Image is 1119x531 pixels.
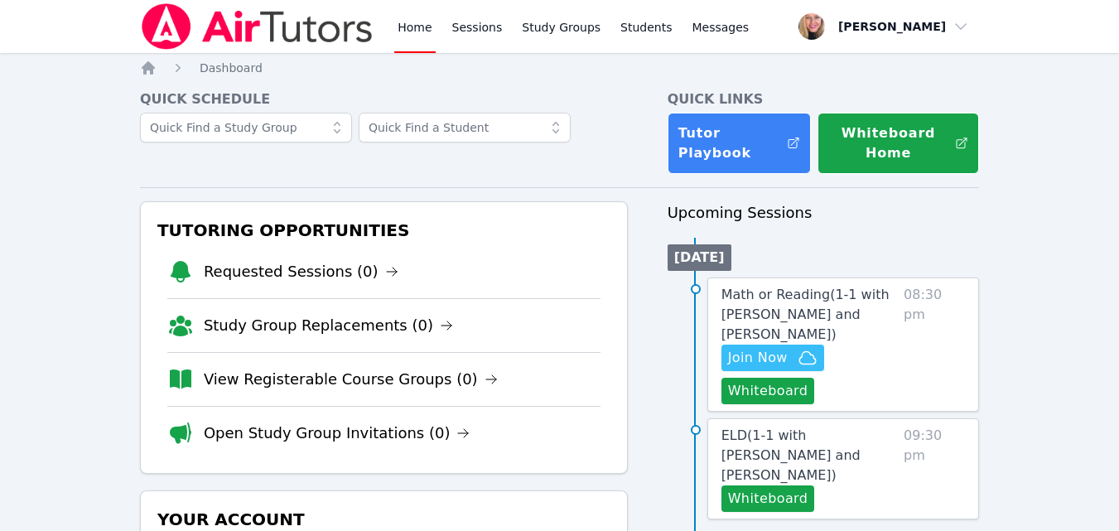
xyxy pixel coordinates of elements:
[721,378,815,404] button: Whiteboard
[668,89,980,109] h4: Quick Links
[154,215,614,245] h3: Tutoring Opportunities
[200,60,263,76] a: Dashboard
[668,113,812,174] a: Tutor Playbook
[904,426,965,512] span: 09:30 pm
[204,368,498,391] a: View Registerable Course Groups (0)
[721,287,890,342] span: Math or Reading ( 1-1 with [PERSON_NAME] and [PERSON_NAME] )
[818,113,979,174] button: Whiteboard Home
[140,113,352,142] input: Quick Find a Study Group
[204,314,453,337] a: Study Group Replacements (0)
[904,285,965,404] span: 08:30 pm
[668,244,731,271] li: [DATE]
[721,285,897,345] a: Math or Reading(1-1 with [PERSON_NAME] and [PERSON_NAME])
[359,113,571,142] input: Quick Find a Student
[200,61,263,75] span: Dashboard
[721,485,815,512] button: Whiteboard
[204,260,398,283] a: Requested Sessions (0)
[721,427,861,483] span: ELD ( 1-1 with [PERSON_NAME] and [PERSON_NAME] )
[204,422,470,445] a: Open Study Group Invitations (0)
[728,348,788,368] span: Join Now
[721,345,824,371] button: Join Now
[721,426,897,485] a: ELD(1-1 with [PERSON_NAME] and [PERSON_NAME])
[140,60,979,76] nav: Breadcrumb
[140,3,374,50] img: Air Tutors
[668,201,980,224] h3: Upcoming Sessions
[692,19,750,36] span: Messages
[140,89,628,109] h4: Quick Schedule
